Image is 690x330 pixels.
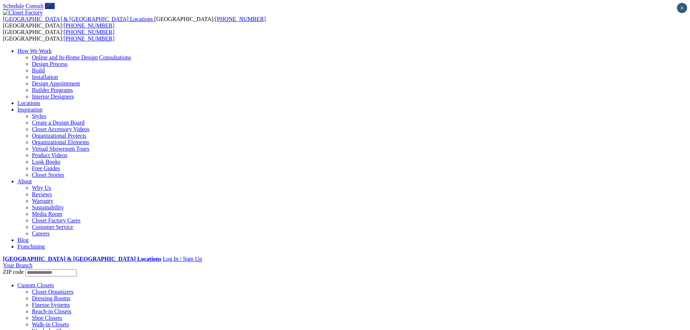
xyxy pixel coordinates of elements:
a: Media Room [32,211,62,217]
span: [GEOGRAPHIC_DATA]: [GEOGRAPHIC_DATA]: [3,29,114,42]
a: Product Videos [32,152,67,158]
a: [PHONE_NUMBER] [215,16,265,22]
a: Sustainability [32,204,64,210]
a: Installation [32,74,58,80]
a: [PHONE_NUMBER] [64,22,114,29]
span: ZIP code [3,269,24,275]
a: Warranty [32,198,53,204]
a: Customer Service [32,224,73,230]
a: Why Us [32,185,51,191]
button: Close [677,3,687,13]
a: Franchising [17,243,45,250]
a: Blog [17,237,29,243]
a: [GEOGRAPHIC_DATA] & [GEOGRAPHIC_DATA] Locations [3,256,161,262]
a: How We Work [17,48,52,54]
a: Closet Accessory Videos [32,126,89,132]
a: Walk-in Closets [32,321,69,327]
a: Create a Design Board [32,120,84,126]
span: [GEOGRAPHIC_DATA]: [GEOGRAPHIC_DATA]: [3,16,266,29]
a: Reach-in Closets [32,308,71,314]
img: Closet Factory [3,9,43,16]
a: [PHONE_NUMBER] [64,35,114,42]
a: Careers [32,230,50,237]
a: Inspiration [17,106,42,113]
a: Closet Factory Cares [32,217,80,224]
a: Shoe Closets [32,315,62,321]
a: Schedule Consult [3,3,43,9]
a: Organizational Projects [32,133,86,139]
a: Dressing Rooms [32,295,70,301]
a: Virtual Showroom Tours [32,146,89,152]
a: Design Appointment [32,80,80,87]
a: Styles [32,113,46,119]
a: Call [45,3,55,9]
a: Free Guides [32,165,60,171]
a: Reviews [32,191,52,197]
a: Build [32,67,45,74]
a: Interior Designers [32,93,74,100]
a: Locations [17,100,40,106]
a: About [17,178,32,184]
a: Custom Closets [17,282,54,288]
a: Closet Stories [32,172,64,178]
a: Finesse Systems [32,302,70,308]
a: Log In / Sign Up [163,256,202,262]
a: Look Books [32,159,60,165]
a: Your Branch [3,262,32,268]
a: [GEOGRAPHIC_DATA] & [GEOGRAPHIC_DATA] Locations [3,16,154,22]
a: [PHONE_NUMBER] [64,29,114,35]
a: Online and In-Home Design Consultations [32,54,131,60]
span: [GEOGRAPHIC_DATA] & [GEOGRAPHIC_DATA] Locations [3,16,153,22]
a: Design Process [32,61,67,67]
a: Closet Organizers [32,289,74,295]
input: Enter your Zip code [25,269,77,276]
a: Organizational Elements [32,139,89,145]
a: Builder Programs [32,87,73,93]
